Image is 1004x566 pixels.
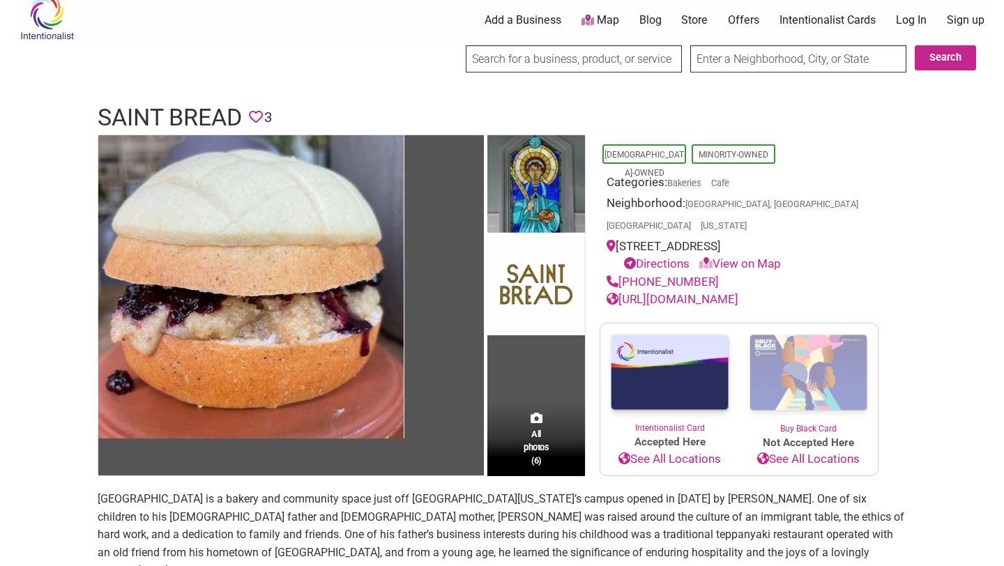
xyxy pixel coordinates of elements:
[607,174,872,195] div: Categories:
[264,107,272,128] span: 3
[779,13,876,28] a: Intentionalist Cards
[607,292,738,306] a: [URL][DOMAIN_NAME]
[947,13,984,28] a: Sign up
[739,323,878,435] a: Buy Black Card
[485,13,561,28] a: Add a Business
[681,13,708,28] a: Store
[600,323,739,422] img: Intentionalist Card
[699,257,781,270] a: View on Map
[607,275,719,289] a: [PHONE_NUMBER]
[915,45,976,70] button: Search
[739,450,878,468] a: See All Locations
[466,45,682,72] input: Search for a business, product, or service
[728,13,759,28] a: Offers
[896,13,927,28] a: Log In
[249,107,263,128] span: You must be logged in to save favorites.
[701,222,747,231] span: [US_STATE]
[739,323,878,422] img: Buy Black Card
[624,257,690,270] a: Directions
[600,434,739,450] span: Accepted Here
[711,178,729,188] a: Cafe
[581,13,619,29] a: Map
[600,323,739,434] a: Intentionalist Card
[667,178,701,188] a: Bakeries
[607,194,872,238] div: Neighborhood:
[685,200,858,209] span: [GEOGRAPHIC_DATA], [GEOGRAPHIC_DATA]
[487,236,585,335] img: Saint Bread logo
[604,150,684,178] a: [DEMOGRAPHIC_DATA]-Owned
[739,435,878,451] span: Not Accepted Here
[600,450,739,468] a: See All Locations
[607,222,691,231] span: [GEOGRAPHIC_DATA]
[639,13,662,28] a: Blog
[524,427,549,467] span: All photos (6)
[98,101,242,135] h1: Saint Bread
[607,238,872,273] div: [STREET_ADDRESS]
[699,150,768,160] a: Minority-Owned
[690,45,906,72] input: Enter a Neighborhood, City, or State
